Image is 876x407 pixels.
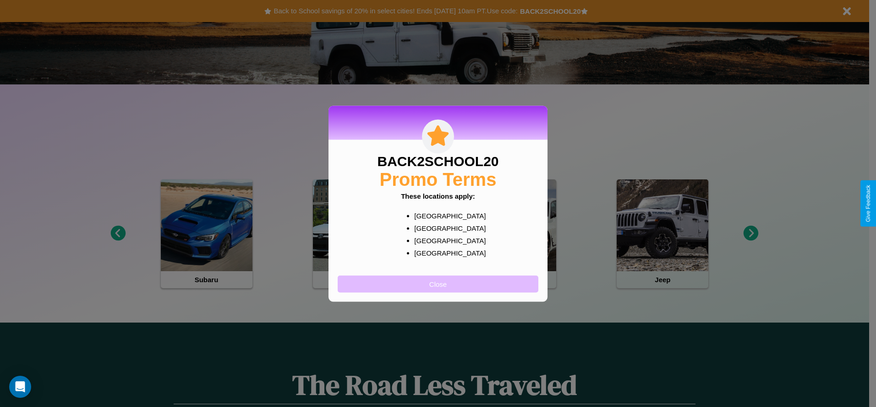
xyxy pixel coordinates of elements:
[414,246,480,259] p: [GEOGRAPHIC_DATA]
[414,209,480,222] p: [GEOGRAPHIC_DATA]
[414,222,480,234] p: [GEOGRAPHIC_DATA]
[865,185,871,222] div: Give Feedback
[414,234,480,246] p: [GEOGRAPHIC_DATA]
[380,169,497,190] h2: Promo Terms
[377,153,498,169] h3: BACK2SCHOOL20
[9,376,31,398] div: Open Intercom Messenger
[401,192,475,200] b: These locations apply:
[338,275,538,292] button: Close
